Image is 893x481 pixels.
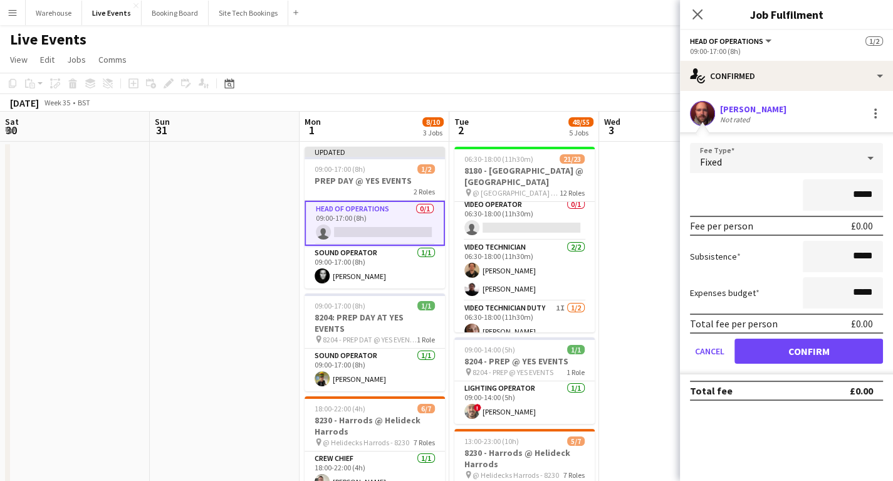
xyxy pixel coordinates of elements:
button: Site Tech Bookings [209,1,288,25]
div: £0.00 [851,317,873,330]
span: Jobs [67,54,86,65]
span: 7 Roles [414,438,435,447]
div: 09:00-17:00 (8h) [690,46,883,56]
h3: 8204 - PREP @ YES EVENTS [454,356,595,367]
button: Warehouse [26,1,82,25]
div: BST [78,98,90,107]
span: 06:30-18:00 (11h30m) [464,154,533,164]
span: 31 [153,123,170,137]
app-card-role: Video Technician Duty1I1/206:30-18:00 (11h30m)[PERSON_NAME] [454,301,595,362]
span: 21/23 [560,154,585,164]
h3: 8230 - Harrods @ Helideck Harrods [305,415,445,437]
div: Not rated [720,115,753,124]
span: Week 35 [41,98,73,107]
h3: 8204: PREP DAY AT YES EVENTS [305,312,445,334]
a: Comms [93,51,132,68]
span: 1 [303,123,321,137]
h3: 8180 - [GEOGRAPHIC_DATA] @ [GEOGRAPHIC_DATA] [454,165,595,188]
div: [PERSON_NAME] [720,103,786,115]
span: 1 Role [567,367,585,377]
a: View [5,51,33,68]
app-job-card: Updated09:00-17:00 (8h)1/2PREP DAY @ YES EVENTS2 RolesHead of Operations0/109:00-17:00 (8h) Sound... [305,147,445,288]
h3: 8230 - Harrods @ Helideck Harrods [454,447,595,470]
app-card-role: Lighting Operator1/109:00-14:00 (5h)![PERSON_NAME] [454,381,595,424]
div: 3 Jobs [423,128,443,137]
h3: Job Fulfilment [680,6,893,23]
span: 3 [602,123,620,137]
span: 6/7 [417,404,435,413]
span: Head of Operations [690,36,763,46]
span: 09:00-17:00 (8h) [315,164,365,174]
button: Head of Operations [690,36,773,46]
div: £0.00 [850,384,873,397]
span: 1/2 [865,36,883,46]
span: 09:00-17:00 (8h) [315,301,365,310]
span: 12 Roles [560,188,585,198]
span: Tue [454,116,469,127]
span: 1/1 [567,345,585,354]
span: Edit [40,54,55,65]
div: Updated [305,147,445,157]
span: Mon [305,116,321,127]
span: ! [474,404,481,411]
span: Comms [98,54,127,65]
div: Total fee per person [690,317,778,330]
button: Booking Board [142,1,209,25]
span: @ Helidecks Harrods - 8230 [323,438,409,447]
span: @ [GEOGRAPHIC_DATA] - 8180 [473,188,560,198]
span: Wed [604,116,620,127]
span: 2 Roles [414,187,435,196]
span: 8/10 [422,117,444,127]
app-job-card: 09:00-17:00 (8h)1/18204: PREP DAY AT YES EVENTS 8204 - PREP DAT @ YES EVENTS1 RoleSound Operator1... [305,293,445,391]
button: Live Events [82,1,142,25]
div: Fee per person [690,219,753,232]
span: Fixed [700,156,722,168]
span: 5/7 [567,436,585,446]
div: 5 Jobs [569,128,593,137]
span: 8204 - PREP @ YES EVENTS [473,367,553,377]
div: Confirmed [680,61,893,91]
label: Subsistence [690,251,741,262]
app-job-card: 06:30-18:00 (11h30m)21/238180 - [GEOGRAPHIC_DATA] @ [GEOGRAPHIC_DATA] @ [GEOGRAPHIC_DATA] - 81801... [454,147,595,332]
span: 30 [3,123,19,137]
app-card-role: Video Operator0/106:30-18:00 (11h30m) [454,198,595,240]
app-card-role: Sound Operator1/109:00-17:00 (8h)[PERSON_NAME] [305,246,445,288]
app-job-card: 09:00-14:00 (5h)1/18204 - PREP @ YES EVENTS 8204 - PREP @ YES EVENTS1 RoleLighting Operator1/109:... [454,337,595,424]
span: 13:00-23:00 (10h) [464,436,519,446]
app-card-role: Video Technician2/206:30-18:00 (11h30m)[PERSON_NAME][PERSON_NAME] [454,240,595,301]
a: Jobs [62,51,91,68]
button: Cancel [690,339,729,364]
span: View [10,54,28,65]
span: 09:00-14:00 (5h) [464,345,515,354]
div: £0.00 [851,219,873,232]
app-card-role: Sound Operator1/109:00-17:00 (8h)[PERSON_NAME] [305,349,445,391]
span: 7 Roles [563,470,585,480]
app-card-role: Head of Operations0/109:00-17:00 (8h) [305,201,445,246]
h3: PREP DAY @ YES EVENTS [305,175,445,186]
span: 2 [452,123,469,137]
h1: Live Events [10,30,86,49]
div: [DATE] [10,97,39,109]
span: @ Helidecks Harrods - 8230 [473,470,559,480]
span: Sun [155,116,170,127]
a: Edit [35,51,60,68]
label: Expenses budget [690,287,760,299]
span: 18:00-22:00 (4h) [315,404,365,413]
span: 1/1 [417,301,435,310]
div: Total fee [690,384,733,397]
span: 1/2 [417,164,435,174]
span: 8204 - PREP DAT @ YES EVENTS [323,335,417,344]
span: 1 Role [417,335,435,344]
button: Confirm [734,339,883,364]
span: 48/55 [568,117,593,127]
span: Sat [5,116,19,127]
